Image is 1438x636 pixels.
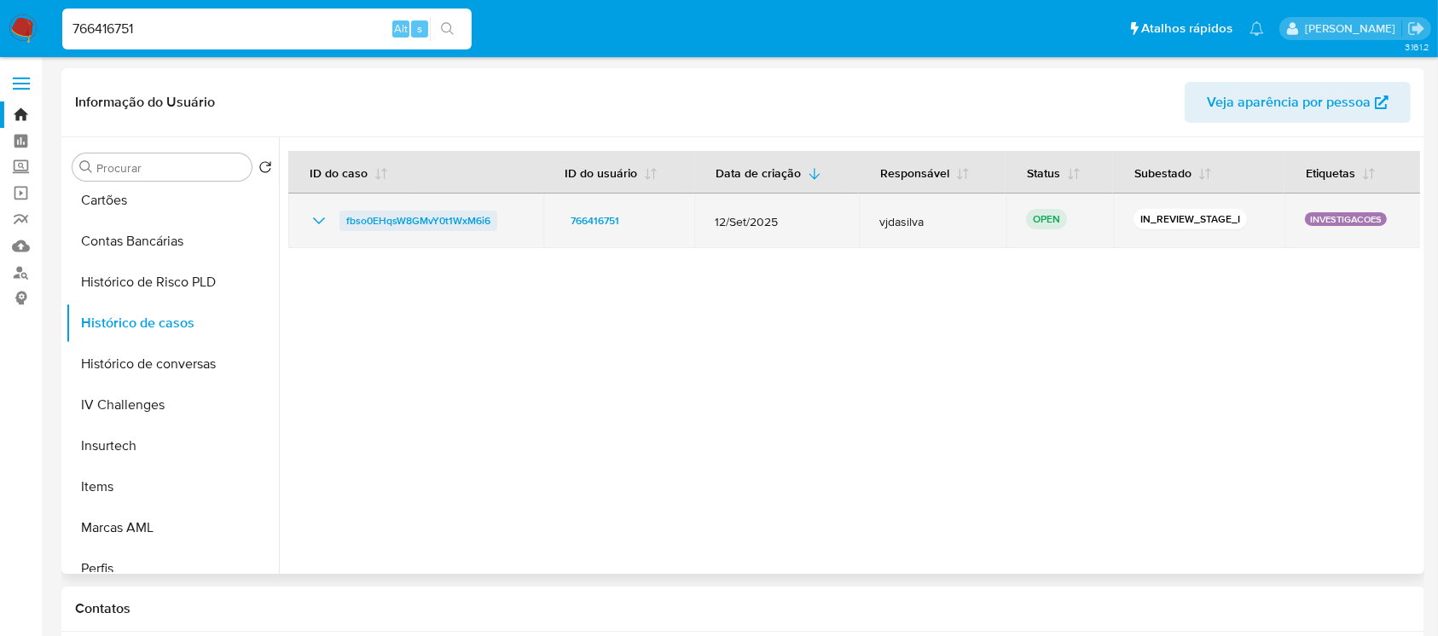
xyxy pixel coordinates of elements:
span: Alt [394,20,408,37]
h1: Informação do Usuário [75,94,215,111]
button: Retornar ao pedido padrão [258,160,272,179]
a: Notificações [1250,21,1264,36]
button: Cartões [66,180,279,221]
button: Veja aparência por pessoa [1185,82,1411,123]
input: Procurar [96,160,245,176]
h1: Contatos [75,600,1411,617]
span: s [417,20,422,37]
button: Contas Bancárias [66,221,279,262]
button: IV Challenges [66,384,279,425]
button: Histórico de conversas [66,344,279,384]
button: Items [66,466,279,507]
input: Pesquise usuários ou casos... [62,18,472,40]
button: search-icon [430,17,465,41]
button: Perfis [66,548,279,589]
button: Insurtech [66,425,279,466]
button: Histórico de Risco PLD [66,262,279,303]
span: Veja aparência por pessoa [1207,82,1371,123]
button: Marcas AML [66,507,279,548]
a: Sair [1407,20,1425,38]
button: Histórico de casos [66,303,279,344]
button: Procurar [79,160,93,174]
span: Atalhos rápidos [1141,20,1232,38]
p: weverton.gomes@mercadopago.com.br [1305,20,1401,37]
